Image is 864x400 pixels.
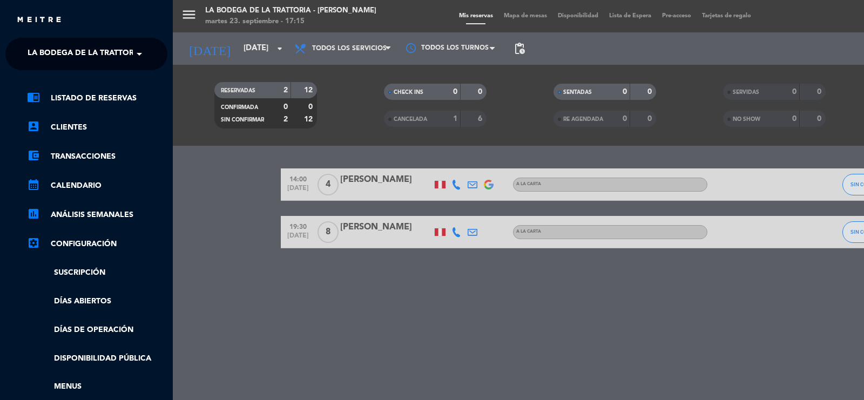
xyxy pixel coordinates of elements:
a: chrome_reader_modeListado de Reservas [27,92,167,105]
a: account_balance_walletTransacciones [27,150,167,163]
i: settings_applications [27,236,40,249]
img: MEITRE [16,16,62,24]
a: Días abiertos [27,295,167,308]
a: assessmentANÁLISIS SEMANALES [27,208,167,221]
a: Disponibilidad pública [27,352,167,365]
i: chrome_reader_mode [27,91,40,104]
a: Días de Operación [27,324,167,336]
a: Menus [27,381,167,393]
a: Configuración [27,238,167,250]
span: La Bodega de la Trattoria - [PERSON_NAME] [28,43,211,65]
i: calendar_month [27,178,40,191]
a: calendar_monthCalendario [27,179,167,192]
i: account_box [27,120,40,133]
a: Suscripción [27,267,167,279]
i: account_balance_wallet [27,149,40,162]
i: assessment [27,207,40,220]
a: account_boxClientes [27,121,167,134]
